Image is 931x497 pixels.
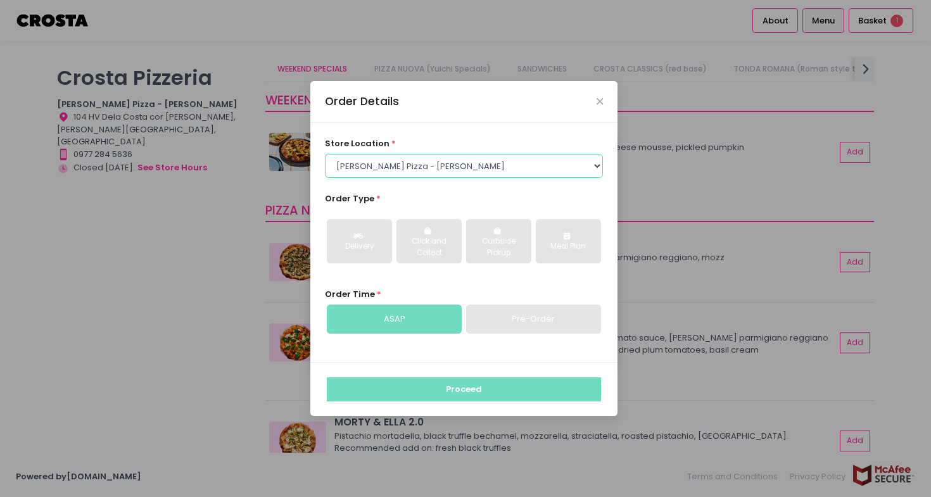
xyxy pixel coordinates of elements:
[545,241,592,253] div: Meal Plan
[325,137,389,149] span: store location
[327,377,601,401] button: Proceed
[405,236,453,258] div: Click and Collect
[597,98,603,104] button: Close
[336,241,383,253] div: Delivery
[475,236,522,258] div: Curbside Pickup
[325,288,375,300] span: Order Time
[325,93,399,110] div: Order Details
[325,192,374,204] span: Order Type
